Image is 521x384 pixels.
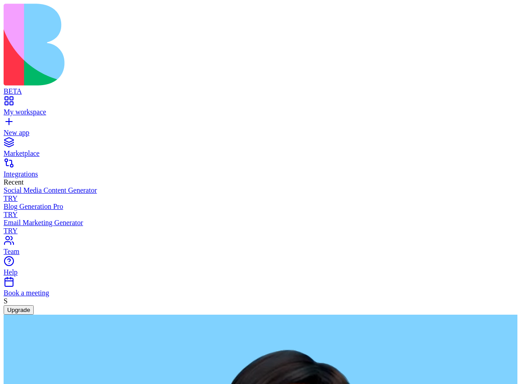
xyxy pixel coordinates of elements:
[4,248,517,256] div: Team
[4,100,517,116] a: My workspace
[4,239,517,256] a: Team
[4,306,34,313] a: Upgrade
[4,170,517,178] div: Integrations
[4,203,517,219] a: Blog Generation ProTRY
[4,108,517,116] div: My workspace
[4,219,517,235] a: Email Marketing GeneratorTRY
[4,129,517,137] div: New app
[4,219,517,227] div: Email Marketing Generator
[4,227,517,235] div: TRY
[4,149,517,158] div: Marketplace
[4,121,517,137] a: New app
[4,289,517,297] div: Book a meeting
[4,79,517,95] a: BETA
[4,297,8,305] span: S
[4,162,517,178] a: Integrations
[4,305,34,315] button: Upgrade
[4,4,365,86] img: logo
[4,186,517,194] div: Social Media Content Generator
[4,203,517,211] div: Blog Generation Pro
[4,87,517,95] div: BETA
[4,260,517,276] a: Help
[4,281,517,297] a: Book a meeting
[4,178,23,186] span: Recent
[4,141,517,158] a: Marketplace
[4,194,517,203] div: TRY
[4,268,517,276] div: Help
[4,211,517,219] div: TRY
[4,186,517,203] a: Social Media Content GeneratorTRY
